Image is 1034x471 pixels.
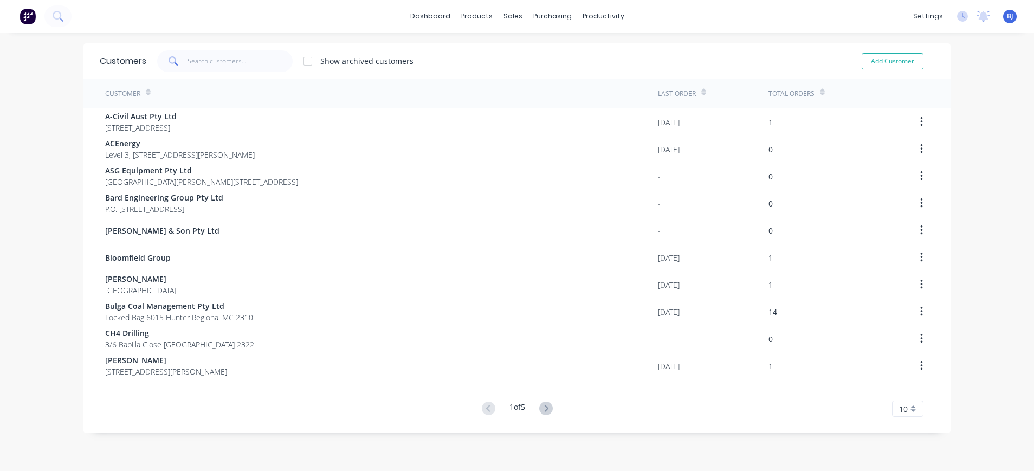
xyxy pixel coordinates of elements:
[105,192,223,203] span: Bard Engineering Group Pty Ltd
[658,171,661,182] div: -
[105,203,223,215] span: P.O. [STREET_ADDRESS]
[320,55,413,67] div: Show archived customers
[768,89,815,99] div: Total Orders
[768,360,773,372] div: 1
[577,8,630,24] div: productivity
[105,327,254,339] span: CH4 Drilling
[105,354,227,366] span: [PERSON_NAME]
[768,144,773,155] div: 0
[862,53,923,69] button: Add Customer
[20,8,36,24] img: Factory
[768,306,777,318] div: 14
[658,198,661,209] div: -
[105,111,177,122] span: A-Civil Aust Pty Ltd
[188,50,293,72] input: Search customers...
[658,144,680,155] div: [DATE]
[658,333,661,345] div: -
[105,149,255,160] span: Level 3, [STREET_ADDRESS][PERSON_NAME]
[768,333,773,345] div: 0
[100,55,146,68] div: Customers
[105,366,227,377] span: [STREET_ADDRESS][PERSON_NAME]
[768,198,773,209] div: 0
[105,312,253,323] span: Locked Bag 6015 Hunter Regional MC 2310
[658,252,680,263] div: [DATE]
[105,176,298,188] span: [GEOGRAPHIC_DATA][PERSON_NAME][STREET_ADDRESS]
[105,339,254,350] span: 3/6 Babilla Close [GEOGRAPHIC_DATA] 2322
[658,89,696,99] div: Last Order
[105,300,253,312] span: Bulga Coal Management Pty Ltd
[658,279,680,291] div: [DATE]
[658,360,680,372] div: [DATE]
[105,122,177,133] span: [STREET_ADDRESS]
[768,252,773,263] div: 1
[768,279,773,291] div: 1
[105,252,171,263] span: Bloomfield Group
[658,225,661,236] div: -
[1007,11,1013,21] span: BJ
[498,8,528,24] div: sales
[405,8,456,24] a: dashboard
[105,273,176,285] span: [PERSON_NAME]
[509,401,525,417] div: 1 of 5
[105,285,176,296] span: [GEOGRAPHIC_DATA]
[105,225,219,236] span: [PERSON_NAME] & Son Pty Ltd
[768,171,773,182] div: 0
[768,225,773,236] div: 0
[105,138,255,149] span: ACEnergy
[105,89,140,99] div: Customer
[658,306,680,318] div: [DATE]
[768,117,773,128] div: 1
[456,8,498,24] div: products
[658,117,680,128] div: [DATE]
[899,403,908,415] span: 10
[908,8,948,24] div: settings
[528,8,577,24] div: purchasing
[105,165,298,176] span: ASG Equipment Pty Ltd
